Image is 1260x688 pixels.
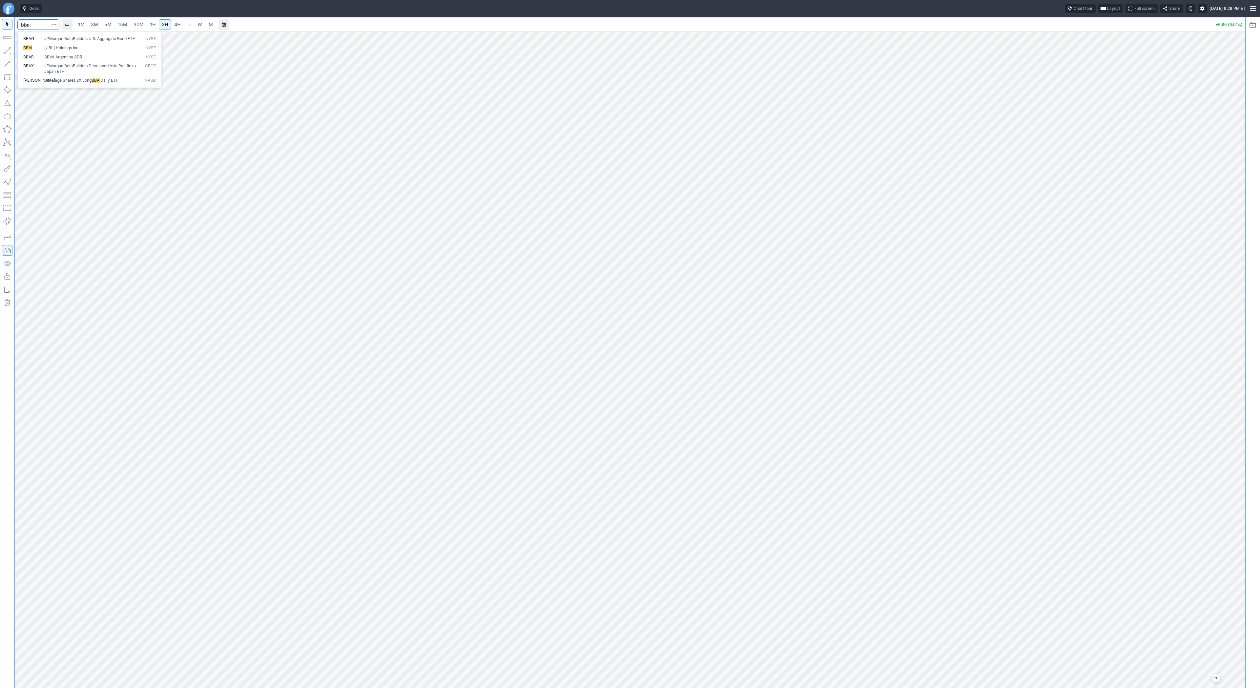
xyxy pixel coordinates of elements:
[1211,673,1221,682] button: Jump to the most recent bar
[2,203,12,213] button: Position
[1098,4,1123,13] button: Layout
[104,22,112,27] span: 5M
[174,22,180,27] span: 4H
[2,245,12,256] button: Drawings Autosave: On
[1107,5,1120,12] span: Layout
[145,54,156,60] span: NYSE
[2,85,12,95] button: Rotated rectangle
[1160,4,1183,13] button: Share
[44,54,82,59] span: BBVA Argentina ADR
[159,19,171,30] a: 2H
[23,78,55,83] span: [PERSON_NAME]
[2,137,12,148] button: XABCD
[145,36,156,42] span: NYSE
[23,54,34,59] span: BBAR
[1248,19,1258,30] button: Portfolio watchlist
[44,45,78,50] span: [URL] Holdings Inc
[147,19,158,30] a: 1H
[44,36,135,41] span: JPMorgan BetaBuilders U.S. Aggregate Bond ETF
[187,22,191,27] span: D
[62,19,73,30] button: Interval
[171,19,183,30] a: 4H
[2,163,12,174] button: Brush
[50,19,59,30] button: Search
[2,98,12,108] button: Triangle
[23,36,34,41] span: BBAG
[44,63,139,74] span: JPMorgan BetaBuilders Developed Asia Pacific ex-Japan ETF
[2,284,12,295] button: Add note
[205,19,216,30] a: M
[145,78,156,83] span: NASD
[115,19,130,30] a: 15M
[2,124,12,135] button: Polygon
[2,72,12,82] button: Rectangle
[2,232,12,242] button: Drawing mode: Single
[2,190,12,200] button: Fibonacci retracements
[17,31,162,88] div: Search
[2,19,12,30] button: Mouse
[92,78,100,83] span: BBAI
[2,258,12,269] button: Hide drawings
[1198,4,1207,13] button: Settings
[100,78,118,83] span: Daily ETF
[184,19,194,30] a: D
[88,19,101,30] a: 3M
[162,22,168,27] span: 2H
[23,63,34,68] span: BBAX
[2,298,12,308] button: Remove all autosaved drawings
[1169,5,1180,12] span: Share
[1209,5,1246,12] span: [DATE] 9:29 PM ET
[2,271,12,282] button: Lock drawings
[2,177,12,187] button: Elliott waves
[145,45,156,51] span: NYSE
[145,63,156,74] span: CBOE
[2,45,12,56] button: Line
[2,111,12,121] button: Ellipse
[2,58,12,69] button: Arrow
[101,19,115,30] a: 5M
[78,22,85,27] span: 1M
[20,4,42,13] button: Ideas
[209,22,213,27] span: M
[1074,5,1093,12] span: Chart tour
[131,19,147,30] a: 30M
[2,216,12,226] button: Anchored VWAP
[29,5,39,12] span: Ideas
[75,19,88,30] a: 1M
[23,45,32,50] span: BBAI
[91,22,98,27] span: 3M
[134,22,144,27] span: 30M
[3,3,14,14] a: Finviz.com
[198,22,202,27] span: W
[2,32,12,43] button: Measure
[118,22,127,27] span: 15M
[1134,5,1155,12] span: Full screen
[44,78,92,83] span: Leverage Shares 2X Long
[1186,4,1195,13] button: Toggle dark mode
[1215,23,1243,27] p: +6.80 (0.01%)
[150,22,156,27] span: 1H
[17,19,59,30] input: Search
[2,150,12,161] button: Text
[219,19,229,30] button: Range
[195,19,205,30] a: W
[1065,4,1096,13] button: Chart tour
[1125,4,1158,13] button: Full screen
